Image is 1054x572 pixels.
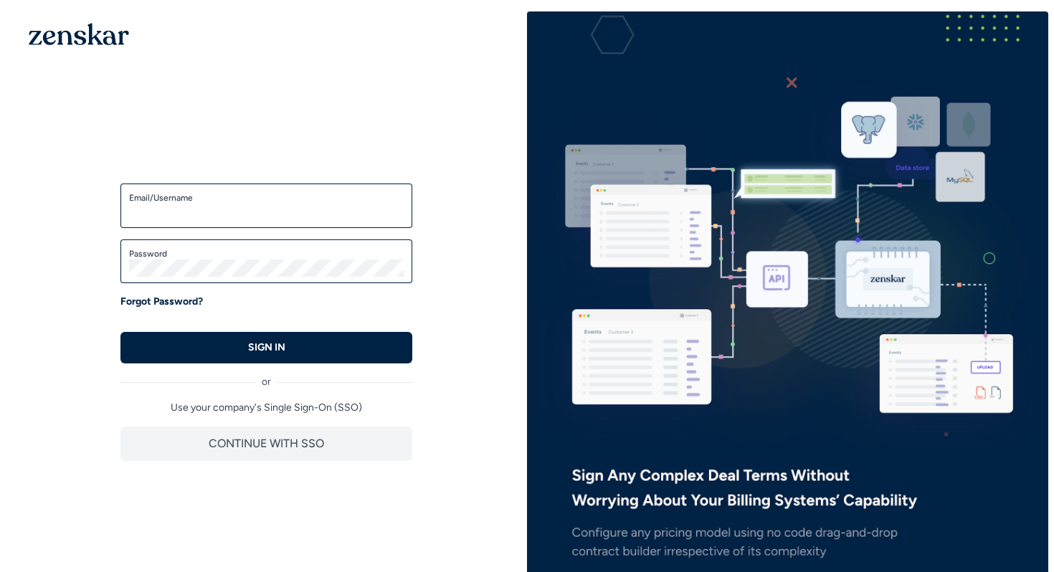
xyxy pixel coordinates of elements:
button: SIGN IN [120,332,412,363]
button: CONTINUE WITH SSO [120,426,412,461]
img: 1OGAJ2xQqyY4LXKgY66KYq0eOWRCkrZdAb3gUhuVAqdWPZE9SRJmCz+oDMSn4zDLXe31Ii730ItAGKgCKgCCgCikA4Av8PJUP... [29,23,129,45]
label: Email/Username [129,192,404,204]
a: Forgot Password? [120,295,203,309]
p: Use your company's Single Sign-On (SSO) [120,401,412,415]
div: or [120,363,412,389]
label: Password [129,248,404,259]
p: SIGN IN [248,340,285,355]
